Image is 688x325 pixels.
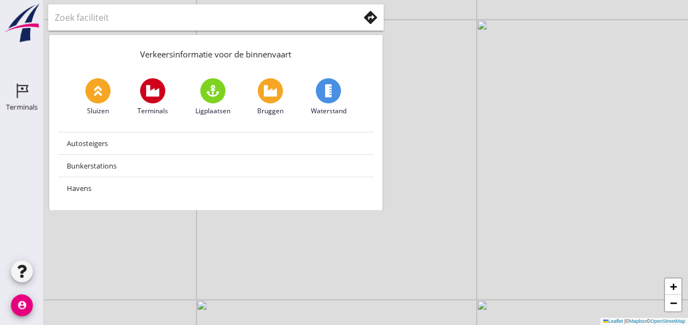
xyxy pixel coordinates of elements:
[665,295,681,311] a: Zoom out
[195,78,230,116] a: Ligplaatsen
[87,106,109,116] span: Sluizen
[67,159,365,172] div: Bunkerstations
[670,296,677,310] span: −
[195,106,230,116] span: Ligplaatsen
[2,3,42,43] img: logo-small.a267ee39.svg
[629,318,647,324] a: Mapbox
[650,318,685,324] a: OpenStreetMap
[665,278,681,295] a: Zoom in
[6,103,38,111] div: Terminals
[257,106,284,116] span: Bruggen
[137,106,168,116] span: Terminals
[603,318,623,324] a: Leaflet
[670,280,677,293] span: +
[137,78,168,116] a: Terminals
[257,78,284,116] a: Bruggen
[600,318,688,325] div: © ©
[67,137,365,150] div: Autosteigers
[55,9,344,26] input: Zoek faciliteit
[49,35,383,69] div: Verkeersinformatie voor de binnenvaart
[311,106,346,116] span: Waterstand
[85,78,111,116] a: Sluizen
[11,294,33,316] i: account_circle
[625,318,626,324] span: |
[67,182,365,195] div: Havens
[311,78,346,116] a: Waterstand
